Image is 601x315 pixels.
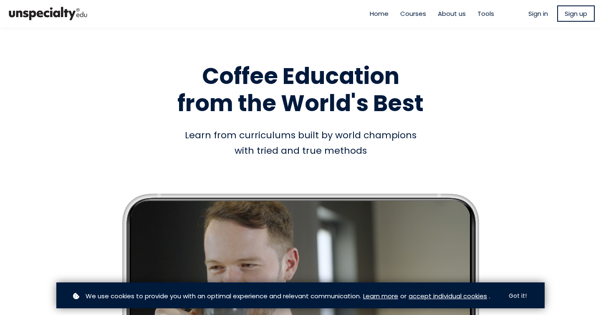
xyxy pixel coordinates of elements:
[6,3,90,24] img: bc390a18feecddb333977e298b3a00a1.png
[438,9,466,18] a: About us
[370,9,389,18] a: Home
[528,9,548,18] a: Sign in
[501,288,534,304] button: Got it!
[63,63,538,117] h1: Coffee Education from the World's Best
[86,291,361,301] span: We use cookies to provide you with an optimal experience and relevant communication.
[477,9,494,18] a: Tools
[363,291,398,301] a: Learn more
[565,9,587,18] span: Sign up
[63,127,538,159] div: Learn from curriculums built by world champions with tried and true methods
[400,9,426,18] a: Courses
[557,5,595,22] a: Sign up
[71,291,497,301] p: or .
[409,291,487,301] a: accept individual cookies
